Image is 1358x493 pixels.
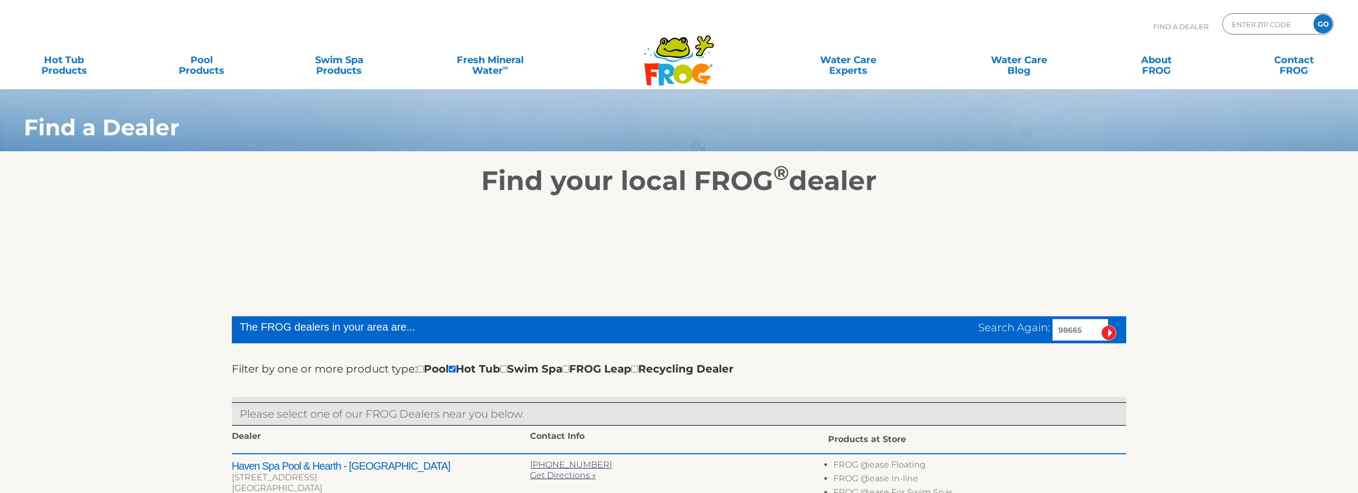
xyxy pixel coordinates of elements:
div: Pool Hot Tub Swim Spa FROG Leap Recycling Dealer [417,360,734,377]
a: AboutFROG [1103,49,1210,71]
a: PoolProducts [148,49,255,71]
li: FROG @ease In-line [833,473,1126,487]
input: Submit [1101,325,1117,341]
a: Get Directions » [530,470,596,480]
a: Fresh MineralWater∞ [423,49,557,71]
div: The FROG dealers in your area are... [240,319,683,335]
a: [PHONE_NUMBER] [530,460,612,470]
p: Please select one of our FROG Dealers near you below. [240,405,1119,422]
div: Dealer [232,431,530,445]
sup: ∞ [503,63,508,72]
div: [STREET_ADDRESS] [232,472,530,483]
input: GO [1313,14,1333,33]
a: ContactFROG [1240,49,1347,71]
div: Contact Info [530,431,828,445]
h1: Find a Dealer [24,115,1216,140]
label: Filter by one or more product type: [232,360,417,377]
a: Hot TubProducts [11,49,118,71]
li: FROG @ease Floating [833,460,1126,473]
img: Frog Products Logo [638,21,720,86]
sup: ® [773,161,789,185]
p: Find A Dealer [1153,13,1208,40]
div: Products at Store [828,431,1126,448]
h2: Find your local FROG dealer [8,165,1350,197]
h2: Haven Spa Pool & Hearth - [GEOGRAPHIC_DATA] [232,460,530,472]
span: Search Again: [978,321,1050,334]
a: Water CareBlog [965,49,1073,71]
a: Water CareExperts [761,49,935,71]
a: Swim SpaProducts [285,49,393,71]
